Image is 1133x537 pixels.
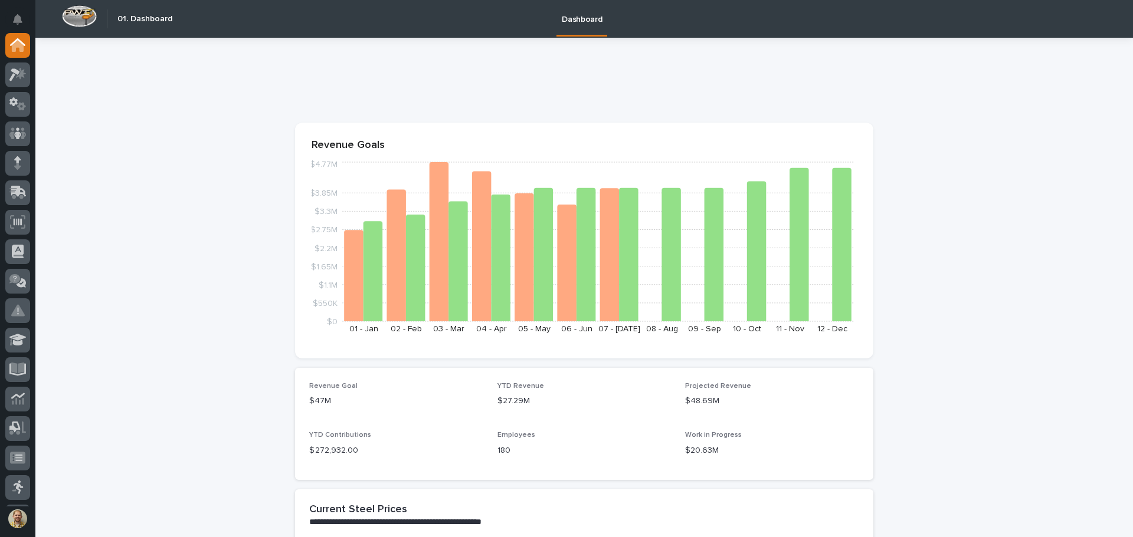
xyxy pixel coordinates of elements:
text: 12 - Dec [817,325,847,333]
text: 01 - Jan [349,325,378,333]
tspan: $3.3M [315,207,338,216]
tspan: $1.1M [319,281,338,289]
p: $47M [309,395,483,407]
text: 05 - May [518,325,551,333]
p: $ 272,932.00 [309,444,483,457]
tspan: $1.65M [311,262,338,271]
tspan: $3.85M [310,189,338,197]
span: YTD Contributions [309,431,371,439]
span: Work in Progress [685,431,742,439]
text: 11 - Nov [776,325,804,333]
p: $27.29M [497,395,672,407]
text: 10 - Oct [733,325,761,333]
text: 08 - Aug [646,325,678,333]
text: 06 - Jun [561,325,592,333]
h2: Current Steel Prices [309,503,407,516]
img: Workspace Logo [62,5,97,27]
h2: 01. Dashboard [117,14,172,24]
p: Revenue Goals [312,139,857,152]
text: 02 - Feb [391,325,422,333]
text: 03 - Mar [433,325,464,333]
span: YTD Revenue [497,383,544,390]
p: 180 [497,444,672,457]
div: Notifications [15,14,30,33]
span: Revenue Goal [309,383,358,390]
span: Employees [497,431,535,439]
button: users-avatar [5,506,30,531]
tspan: $4.77M [310,160,338,169]
p: $48.69M [685,395,859,407]
text: 04 - Apr [476,325,507,333]
tspan: $550K [313,299,338,307]
tspan: $2.2M [315,244,338,252]
span: Projected Revenue [685,383,751,390]
text: 07 - [DATE] [598,325,640,333]
tspan: $2.75M [310,226,338,234]
text: 09 - Sep [688,325,721,333]
p: $20.63M [685,444,859,457]
button: Notifications [5,7,30,32]
tspan: $0 [327,318,338,326]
